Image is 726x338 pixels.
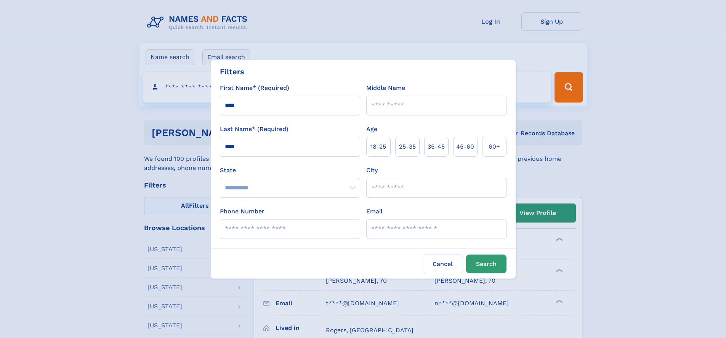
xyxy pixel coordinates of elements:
label: Cancel [423,255,463,273]
span: 18‑25 [370,142,386,151]
label: Age [366,125,377,134]
label: State [220,166,360,175]
label: City [366,166,378,175]
button: Search [466,255,506,273]
label: First Name* (Required) [220,83,289,93]
span: 25‑35 [399,142,416,151]
label: Phone Number [220,207,264,216]
label: Middle Name [366,83,405,93]
span: 60+ [489,142,500,151]
label: Last Name* (Required) [220,125,288,134]
span: 45‑60 [456,142,474,151]
label: Email [366,207,383,216]
span: 35‑45 [428,142,445,151]
div: Filters [220,66,244,77]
